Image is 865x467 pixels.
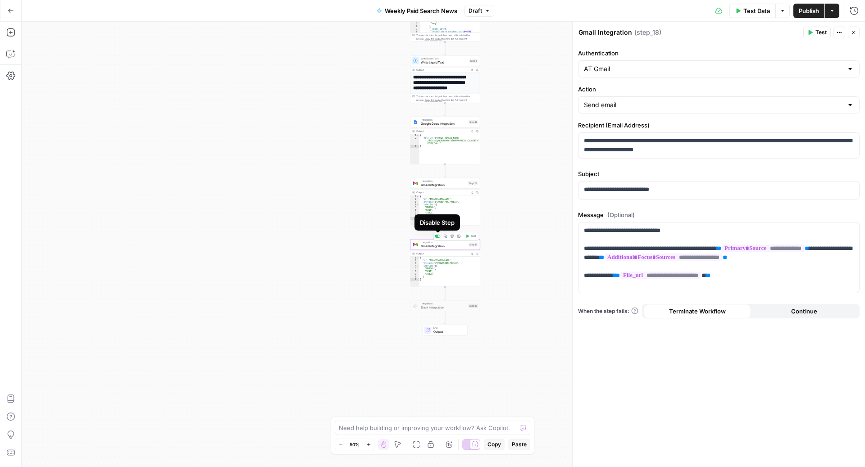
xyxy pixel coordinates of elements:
[487,440,501,449] span: Copy
[815,28,827,36] span: Test
[445,287,446,300] g: Edge from step_18 to step_15
[410,278,419,281] div: 9
[445,164,446,177] g: Edge from step_12 to step_24
[410,198,419,201] div: 2
[803,27,831,38] button: Test
[508,439,530,450] button: Paste
[410,206,419,209] div: 5
[471,234,476,238] span: Test
[410,276,419,278] div: 8
[578,121,860,130] label: Recipient (Email Address)
[410,137,419,145] div: 2
[421,57,468,60] span: Write Liquid Text
[799,6,819,15] span: Publish
[669,307,726,316] span: Terminate Workflow
[410,262,419,265] div: 3
[484,439,505,450] button: Copy
[793,4,824,18] button: Publish
[578,28,632,37] textarea: Gmail Integration
[433,326,464,330] span: End
[445,103,446,116] g: Edge from step_6 to step_12
[468,181,478,185] div: Step 24
[421,121,467,126] span: Google Docs Integration
[416,95,478,102] div: This output is too large & has been abbreviated for review. to view the full content.
[410,265,419,268] div: 4
[417,257,419,259] span: Toggle code folding, rows 1 through 9
[410,31,420,36] div: 8
[410,212,419,214] div: 7
[350,441,360,448] span: 50%
[421,305,467,309] span: Slack Integration
[469,304,478,308] div: Step 15
[420,218,455,227] div: Disable Step
[416,252,468,255] div: Output
[410,300,480,311] div: IntegrationSlack IntegrationStep 15
[416,68,468,72] div: Output
[413,120,418,124] img: Instagram%20post%20-%201%201.png
[410,204,419,206] div: 4
[445,42,446,55] g: Edge from step_3 to step_6
[410,268,419,270] div: 5
[421,182,466,187] span: Gmail Integration
[416,33,478,41] div: This output is too large & has been abbreviated for review. to view the full content.
[410,259,419,262] div: 2
[410,273,419,276] div: 7
[751,304,858,318] button: Continue
[425,37,442,40] span: Copy the output
[421,179,466,183] span: Integration
[413,242,418,247] img: gmail%20(1).png
[791,307,817,316] span: Continue
[421,60,468,64] span: Write Liquid Text
[410,270,419,273] div: 6
[416,190,468,194] div: Output
[469,59,478,63] div: Step 6
[578,49,860,58] label: Authentication
[578,210,860,219] label: Message
[410,28,420,31] div: 7
[410,209,419,212] div: 6
[410,134,419,137] div: 1
[469,7,482,15] span: Draft
[417,195,419,198] span: Toggle code folding, rows 1 through 9
[410,23,420,25] div: 5
[469,242,478,246] div: Step 18
[410,257,419,259] div: 1
[410,325,480,336] div: EndOutput
[421,118,467,122] span: Integration
[578,85,860,94] label: Action
[421,302,467,305] span: Integration
[416,129,468,133] div: Output
[464,5,494,17] button: Draft
[417,204,419,206] span: Toggle code folding, rows 4 through 8
[410,25,420,28] div: 6
[607,210,635,219] span: (Optional)
[410,178,480,226] div: IntegrationGmail IntegrationStep 24Output{ "id":"199a047e477eab33", "threadId":"199a047e477eab33"...
[417,134,419,137] span: Toggle code folding, rows 1 through 3
[410,201,419,204] div: 3
[584,100,843,109] input: Send email
[464,233,478,239] button: Test
[421,240,467,244] span: Integration
[385,6,457,15] span: Weekly Paid Search News
[743,6,770,15] span: Test Data
[410,239,480,287] div: IntegrationGmail IntegrationStep 18TestOutput{ "id":"199a0506717db418", "threadId":"199a0506717db...
[578,307,638,315] a: When the step fails:
[413,304,418,308] img: Slack-mark-RGB.png
[433,329,464,334] span: Output
[371,4,463,18] button: Weekly Paid Search News
[634,28,661,37] span: ( step_18 )
[469,120,478,124] div: Step 12
[417,265,419,268] span: Toggle code folding, rows 4 through 8
[413,181,418,186] img: gmail%20(1).png
[410,145,419,148] div: 3
[512,440,527,449] span: Paste
[421,244,467,248] span: Gmail Integration
[410,117,480,164] div: IntegrationGoogle Docs IntegrationStep 12Output{ "file_url":"[URL][DOMAIN_NAME] /d/1ssb2yQGk7HxhT...
[410,214,419,217] div: 8
[425,99,442,101] span: Copy the output
[445,311,446,324] g: Edge from step_15 to end
[410,217,419,220] div: 9
[729,4,775,18] button: Test Data
[584,64,843,73] input: AT Gmail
